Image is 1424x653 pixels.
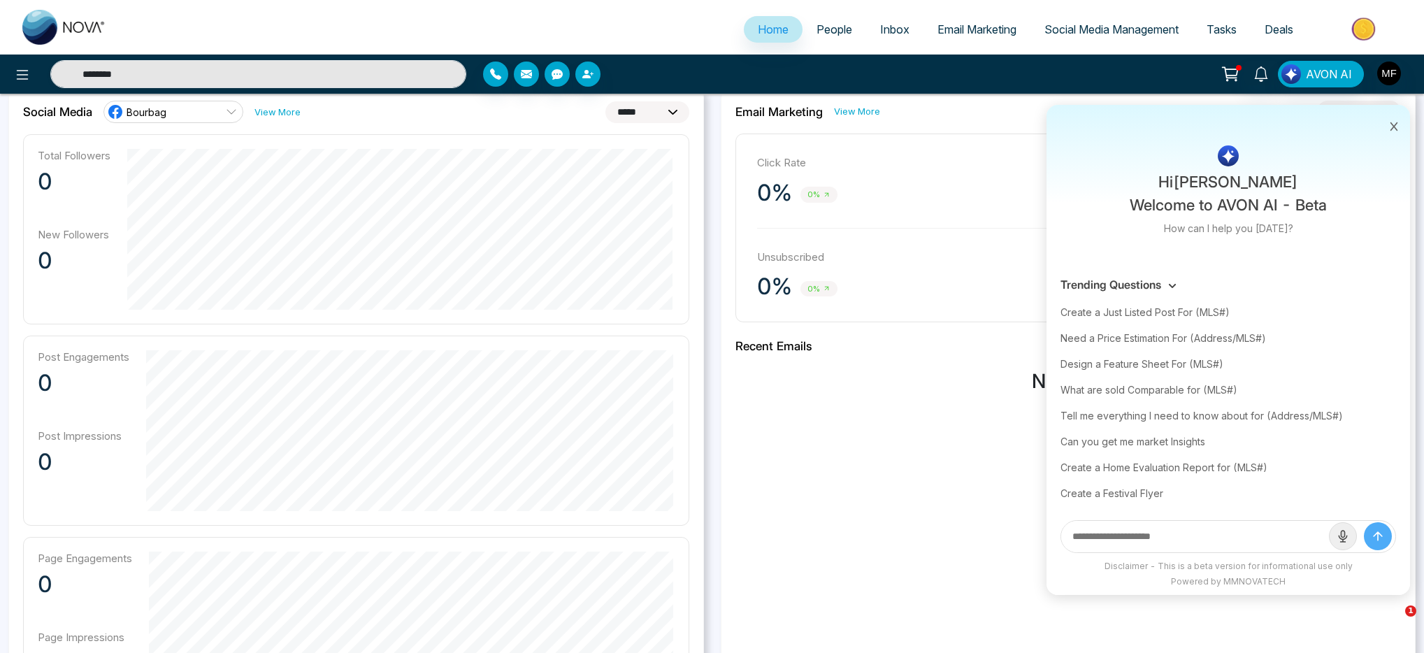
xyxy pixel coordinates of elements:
[1130,171,1327,217] p: Hi [PERSON_NAME] Welcome to AVON AI - Beta
[38,631,132,644] p: Page Impressions
[1060,278,1161,292] h3: Trending Questions
[1030,16,1193,43] a: Social Media Management
[1376,605,1410,639] iframe: Intercom live chat
[880,22,909,36] span: Inbox
[1281,64,1301,84] img: Lead Flow
[1306,66,1352,82] span: AVON AI
[735,370,1402,394] h3: No Data
[38,429,129,443] p: Post Impressions
[38,149,110,162] p: Total Followers
[1207,22,1237,36] span: Tasks
[757,273,792,301] p: 0%
[1265,22,1293,36] span: Deals
[1060,377,1396,403] div: What are sold Comparable for (MLS#)
[38,350,129,364] p: Post Engagements
[757,179,792,207] p: 0%
[735,105,823,119] h2: Email Marketing
[834,105,880,118] a: View More
[38,228,110,241] p: New Followers
[1060,429,1396,454] div: Can you get me market Insights
[1060,403,1396,429] div: Tell me everything I need to know about for (Address/MLS#)
[923,16,1030,43] a: Email Marketing
[817,22,852,36] span: People
[937,22,1016,36] span: Email Marketing
[22,10,106,45] img: Nova CRM Logo
[1060,351,1396,377] div: Design a Feature Sheet For (MLS#)
[1053,575,1403,588] div: Powered by MMNOVATECH
[1060,454,1396,480] div: Create a Home Evaluation Report for (MLS#)
[1278,61,1364,87] button: AVON AI
[1218,145,1239,166] img: AI Logo
[758,22,789,36] span: Home
[23,105,92,119] h2: Social Media
[254,106,301,119] a: View More
[38,571,132,598] p: 0
[757,155,1061,171] p: Click Rate
[866,16,923,43] a: Inbox
[1060,325,1396,351] div: Need a Price Estimation For (Address/MLS#)
[803,16,866,43] a: People
[38,448,129,476] p: 0
[1251,16,1307,43] a: Deals
[38,247,110,275] p: 0
[1193,16,1251,43] a: Tasks
[38,369,129,397] p: 0
[1053,560,1403,573] div: Disclaimer - This is a beta version for informational use only
[800,187,837,203] span: 0%
[757,250,1061,266] p: Unsubscribed
[1377,62,1401,85] img: User Avatar
[1060,299,1396,325] div: Create a Just Listed Post For (MLS#)
[1405,605,1416,617] span: 1
[38,552,132,565] p: Page Engagements
[1060,480,1396,506] div: Create a Festival Flyer
[38,168,110,196] p: 0
[1314,13,1416,45] img: Market-place.gif
[127,106,166,119] span: Bourbag
[735,339,1402,353] h2: Recent Emails
[744,16,803,43] a: Home
[1044,22,1179,36] span: Social Media Management
[800,281,837,297] span: 0%
[1164,221,1293,236] p: How can I help you [DATE]?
